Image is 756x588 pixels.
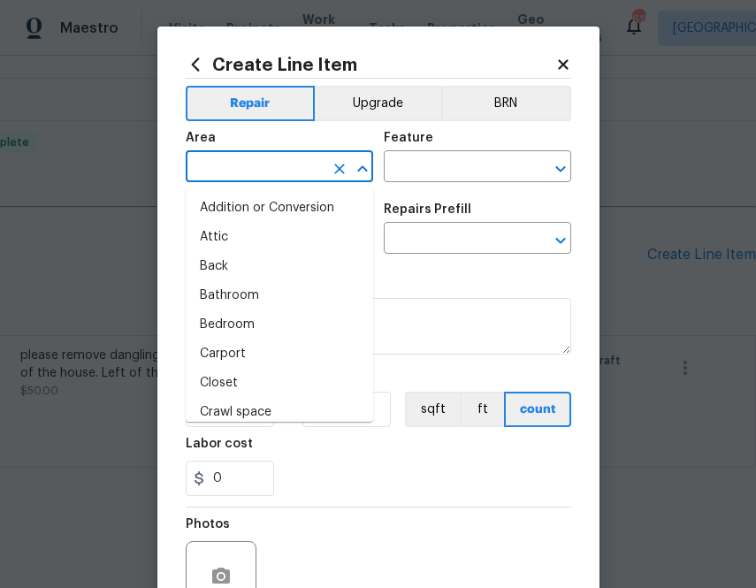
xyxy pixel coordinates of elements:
[327,157,352,181] button: Clear
[384,132,433,144] h5: Feature
[315,86,441,121] button: Upgrade
[548,228,573,253] button: Open
[186,398,373,427] li: Crawl space
[460,392,504,427] button: ft
[186,310,373,340] li: Bedroom
[186,55,555,74] h2: Create Line Item
[186,340,373,369] li: Carport
[405,392,460,427] button: sqft
[186,252,373,281] li: Back
[186,223,373,252] li: Attic
[186,369,373,398] li: Closet
[186,194,373,223] li: Addition or Conversion
[350,157,375,181] button: Close
[441,86,571,121] button: BRN
[186,518,230,531] h5: Photos
[548,157,573,181] button: Open
[186,86,316,121] button: Repair
[384,203,471,216] h5: Repairs Prefill
[186,438,253,450] h5: Labor cost
[186,281,373,310] li: Bathroom
[186,132,216,144] h5: Area
[504,392,571,427] button: count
